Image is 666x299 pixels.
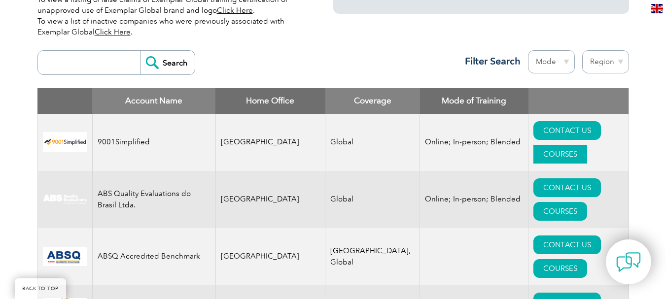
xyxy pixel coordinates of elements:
[533,202,587,221] a: COURSES
[215,114,325,171] td: [GEOGRAPHIC_DATA]
[215,228,325,285] td: [GEOGRAPHIC_DATA]
[43,247,87,266] img: cc24547b-a6e0-e911-a812-000d3a795b83-logo.png
[217,6,253,15] a: Click Here
[325,171,420,228] td: Global
[528,88,629,114] th: : activate to sort column ascending
[215,171,325,228] td: [GEOGRAPHIC_DATA]
[325,88,420,114] th: Coverage: activate to sort column ascending
[651,4,663,13] img: en
[533,145,587,164] a: COURSES
[420,114,528,171] td: Online; In-person; Blended
[92,171,215,228] td: ABS Quality Evaluations do Brasil Ltda.
[92,114,215,171] td: 9001Simplified
[215,88,325,114] th: Home Office: activate to sort column ascending
[533,121,601,140] a: CONTACT US
[325,114,420,171] td: Global
[533,259,587,278] a: COURSES
[533,178,601,197] a: CONTACT US
[420,171,528,228] td: Online; In-person; Blended
[92,88,215,114] th: Account Name: activate to sort column descending
[325,228,420,285] td: [GEOGRAPHIC_DATA], Global
[140,51,195,74] input: Search
[616,250,641,274] img: contact-chat.png
[43,132,87,152] img: 37c9c059-616f-eb11-a812-002248153038-logo.png
[92,228,215,285] td: ABSQ Accredited Benchmark
[43,194,87,205] img: c92924ac-d9bc-ea11-a814-000d3a79823d-logo.jpg
[420,88,528,114] th: Mode of Training: activate to sort column ascending
[459,55,521,67] h3: Filter Search
[533,235,601,254] a: CONTACT US
[15,278,66,299] a: BACK TO TOP
[95,28,131,36] a: Click Here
